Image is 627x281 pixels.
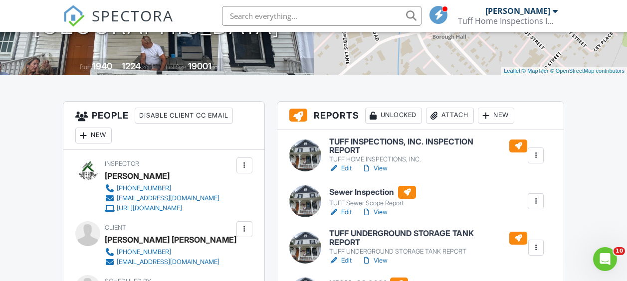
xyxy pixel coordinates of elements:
[478,108,514,124] div: New
[117,204,182,212] div: [URL][DOMAIN_NAME]
[329,163,352,173] a: Edit
[329,199,416,207] div: TUFF Sewer Scope Report
[426,108,474,124] div: Attach
[522,68,549,74] a: © MapTiler
[362,207,388,217] a: View
[329,229,527,256] a: TUFF UNDERGROUND STORAGE TANK REPORT TUFF UNDERGROUND STORAGE TANK REPORT
[362,256,388,266] a: View
[329,138,527,164] a: TUFF INSPECTIONS, INC. INSPECTION REPORT TUFF HOME INSPECTIONS, INC.
[501,67,627,75] div: |
[105,257,228,267] a: [EMAIL_ADDRESS][DOMAIN_NAME]
[105,193,219,203] a: [EMAIL_ADDRESS][DOMAIN_NAME]
[105,224,126,231] span: Client
[166,63,187,71] span: Lot Size
[63,102,264,150] h3: People
[105,183,219,193] a: [PHONE_NUMBER]
[485,6,550,16] div: [PERSON_NAME]
[277,102,564,130] h3: Reports
[329,207,352,217] a: Edit
[329,186,416,208] a: Sewer Inspection TUFF Sewer Scope Report
[504,68,520,74] a: Leaflet
[593,247,617,271] iframe: Intercom live chat
[117,184,171,192] div: [PHONE_NUMBER]
[329,155,527,163] div: TUFF HOME INSPECTIONS, INC.
[117,248,171,256] div: [PHONE_NUMBER]
[329,248,527,256] div: TUFF UNDERGROUND STORAGE TANK REPORT
[80,63,91,71] span: Built
[122,61,141,71] div: 1224
[614,247,625,255] span: 10
[329,256,352,266] a: Edit
[117,194,219,202] div: [EMAIL_ADDRESS][DOMAIN_NAME]
[63,13,174,34] a: SPECTORA
[117,258,219,266] div: [EMAIL_ADDRESS][DOMAIN_NAME]
[105,160,139,167] span: Inspector
[135,108,233,124] div: Disable Client CC Email
[365,108,422,124] div: Unlocked
[188,61,211,71] div: 19001
[63,5,85,27] img: The Best Home Inspection Software - Spectora
[105,203,219,213] a: [URL][DOMAIN_NAME]
[329,229,527,247] h6: TUFF UNDERGROUND STORAGE TANK REPORT
[105,247,228,257] a: [PHONE_NUMBER]
[329,186,416,199] h6: Sewer Inspection
[105,232,236,247] div: [PERSON_NAME] [PERSON_NAME]
[458,16,558,26] div: Tuff Home Inspections Inc.
[92,5,174,26] span: SPECTORA
[105,168,170,183] div: [PERSON_NAME]
[142,63,156,71] span: sq. ft.
[329,138,527,155] h6: TUFF INSPECTIONS, INC. INSPECTION REPORT
[75,128,112,143] div: New
[550,68,625,74] a: © OpenStreetMap contributors
[92,61,112,71] div: 1940
[213,63,225,71] span: sq.ft.
[222,6,421,26] input: Search everything...
[362,163,388,173] a: View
